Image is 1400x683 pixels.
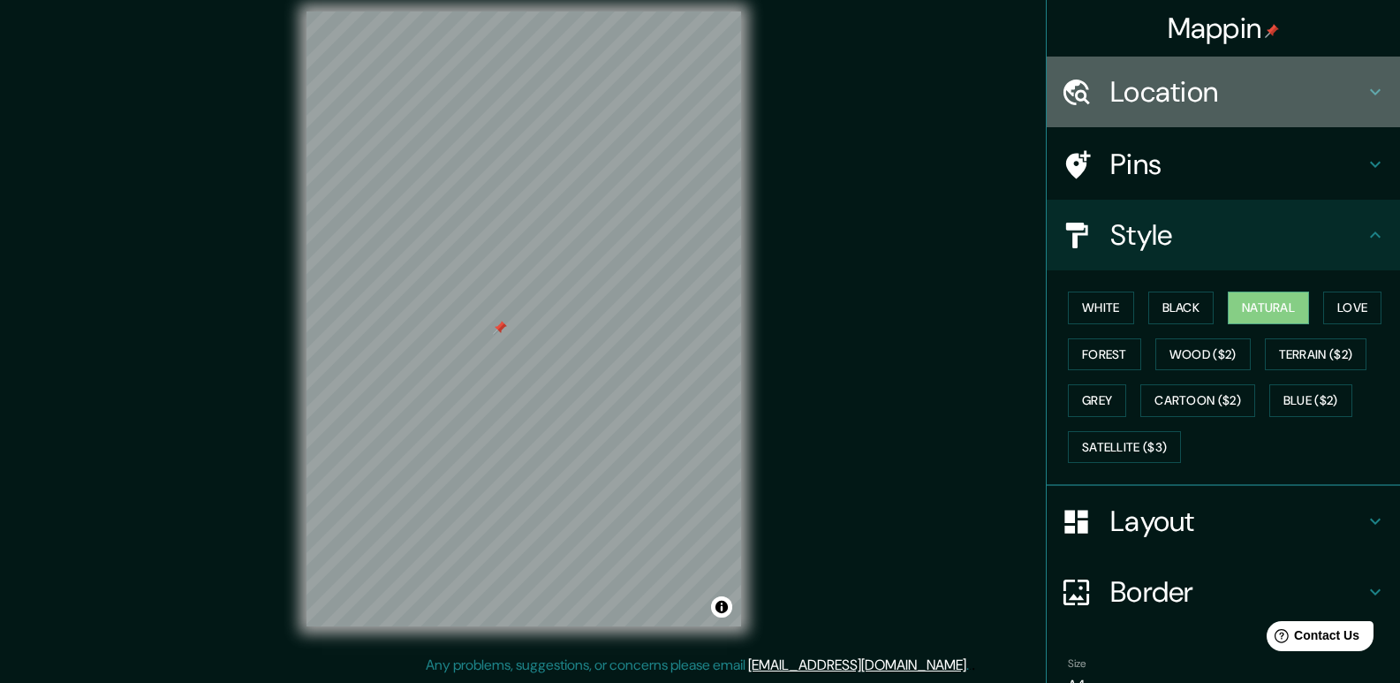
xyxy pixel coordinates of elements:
[1047,557,1400,627] div: Border
[306,11,741,626] canvas: Map
[711,596,732,618] button: Toggle attribution
[1068,656,1086,672] label: Size
[426,655,969,676] p: Any problems, suggestions, or concerns please email .
[1148,292,1215,324] button: Black
[969,655,972,676] div: .
[1243,614,1381,664] iframe: Help widget launcher
[972,655,975,676] div: .
[1110,217,1365,253] h4: Style
[1323,292,1381,324] button: Love
[1265,24,1279,38] img: pin-icon.png
[1110,574,1365,610] h4: Border
[1068,292,1134,324] button: White
[1047,57,1400,127] div: Location
[1140,384,1255,417] button: Cartoon ($2)
[1068,338,1141,371] button: Forest
[1047,486,1400,557] div: Layout
[1068,384,1126,417] button: Grey
[1047,129,1400,200] div: Pins
[1110,147,1365,182] h4: Pins
[1047,200,1400,270] div: Style
[1110,504,1365,539] h4: Layout
[1269,384,1352,417] button: Blue ($2)
[1110,74,1365,110] h4: Location
[1068,431,1181,464] button: Satellite ($3)
[1228,292,1309,324] button: Natural
[1155,338,1251,371] button: Wood ($2)
[1168,11,1280,46] h4: Mappin
[1265,338,1367,371] button: Terrain ($2)
[748,656,966,674] a: [EMAIL_ADDRESS][DOMAIN_NAME]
